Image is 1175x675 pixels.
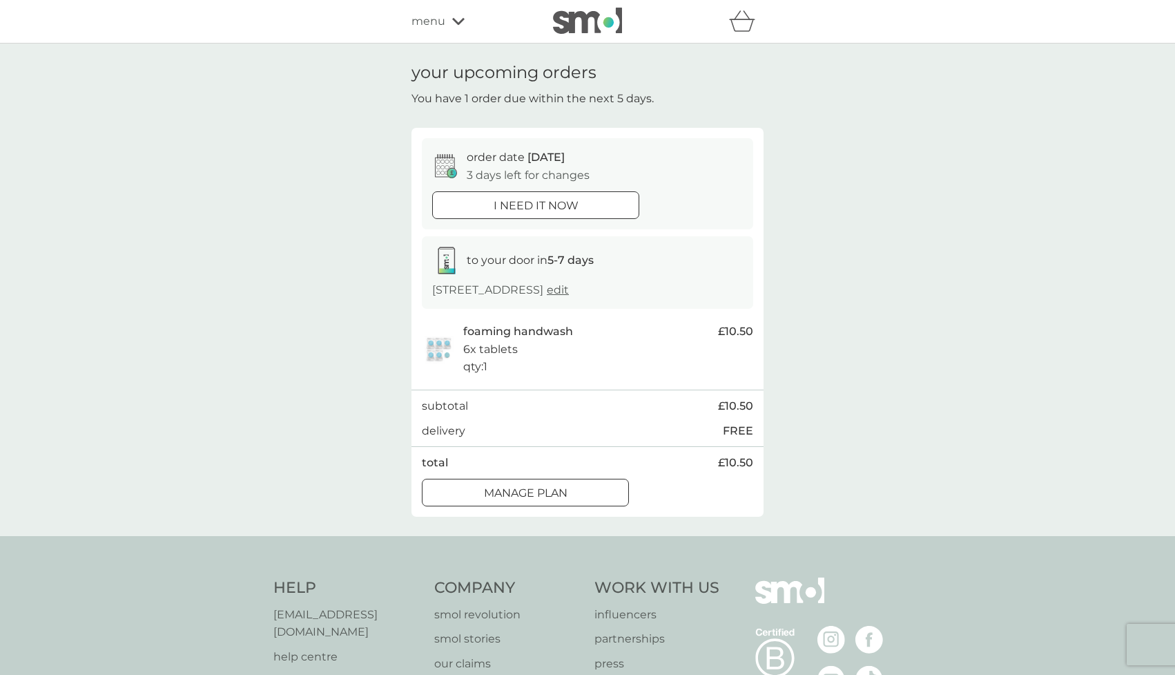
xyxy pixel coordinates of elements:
[547,283,569,296] a: edit
[422,422,465,440] p: delivery
[855,626,883,654] img: visit the smol Facebook page
[594,578,719,599] h4: Work With Us
[411,90,654,108] p: You have 1 order due within the next 5 days.
[411,12,445,30] span: menu
[463,323,573,341] p: foaming handwash
[594,655,719,673] a: press
[718,397,753,415] span: £10.50
[273,648,420,666] a: help centre
[547,254,594,267] strong: 5-7 days
[411,63,596,83] h1: your upcoming orders
[273,578,420,599] h4: Help
[463,341,518,359] p: 6x tablets
[434,630,581,648] a: smol stories
[484,484,567,502] p: Manage plan
[553,8,622,34] img: smol
[422,397,468,415] p: subtotal
[467,149,565,167] p: order date
[718,323,753,341] span: £10.50
[422,454,448,472] p: total
[527,151,565,164] span: [DATE]
[467,254,594,267] span: to your door in
[432,281,569,299] p: [STREET_ADDRESS]
[434,655,581,673] a: our claims
[494,197,579,215] p: i need it now
[723,422,753,440] p: FREE
[594,630,719,648] a: partnerships
[718,454,753,472] span: £10.50
[729,8,764,35] div: basket
[432,191,639,219] button: i need it now
[434,578,581,599] h4: Company
[594,606,719,624] a: influencers
[467,167,590,184] p: 3 days left for changes
[422,479,629,506] button: Manage plan
[273,606,420,641] a: [EMAIL_ADDRESS][DOMAIN_NAME]
[463,358,487,376] p: qty : 1
[755,578,824,625] img: smol
[434,606,581,624] a: smol revolution
[817,626,845,654] img: visit the smol Instagram page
